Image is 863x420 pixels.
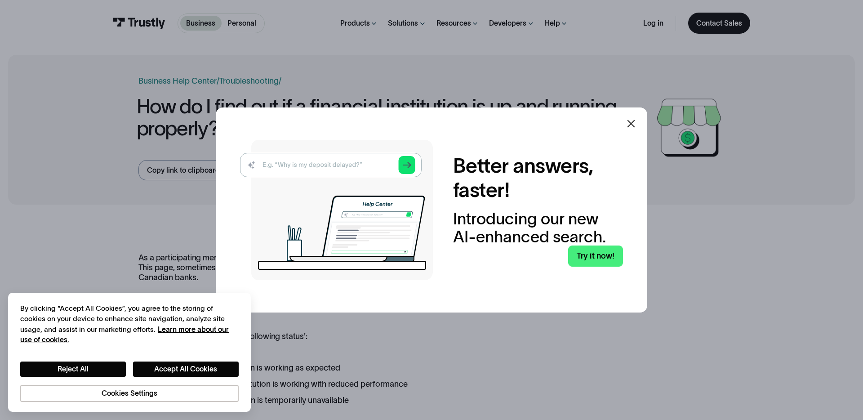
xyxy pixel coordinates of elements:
[20,385,239,402] button: Cookies Settings
[8,293,251,412] div: Cookie banner
[453,153,623,202] h2: Better answers, faster!
[133,362,239,377] button: Accept All Cookies
[568,246,623,267] a: Try it now!
[453,210,623,246] div: Introducing our new AI-enhanced search.
[20,362,126,377] button: Reject All
[20,303,239,402] div: Privacy
[20,303,239,346] div: By clicking “Accept All Cookies”, you agree to the storing of cookies on your device to enhance s...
